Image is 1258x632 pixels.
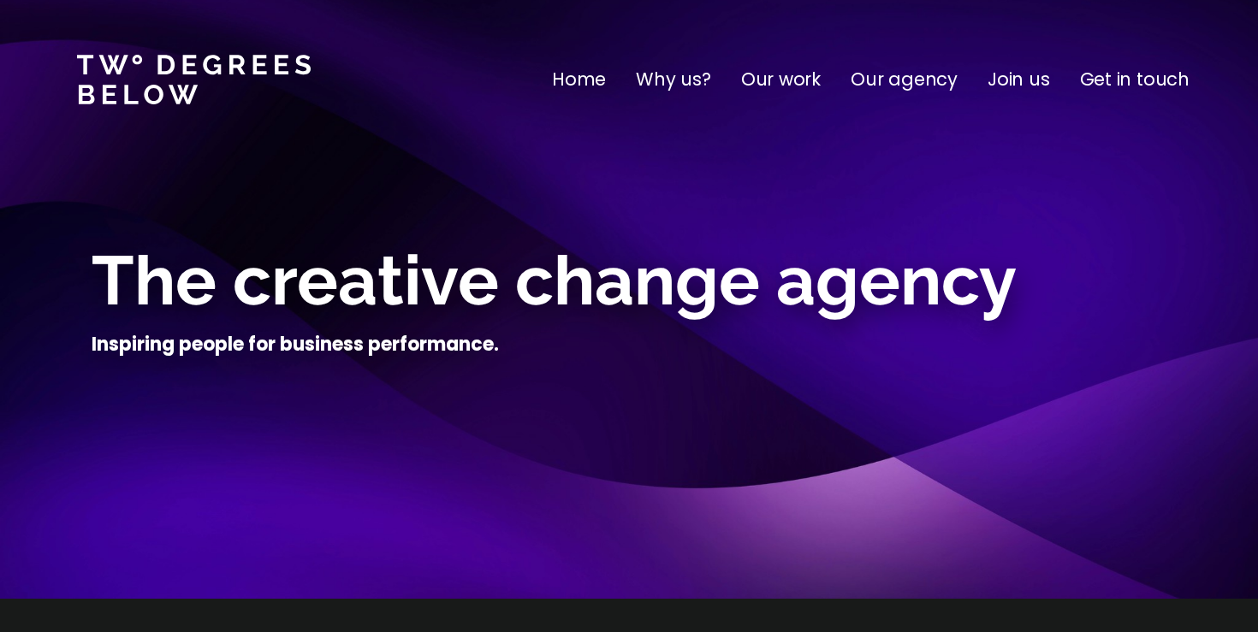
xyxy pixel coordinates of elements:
a: Home [552,66,606,93]
span: The creative change agency [92,240,1017,321]
a: Why us? [636,66,711,93]
a: Our agency [851,66,958,93]
a: Join us [988,66,1050,93]
a: Our work [741,66,821,93]
h4: Inspiring people for business performance. [92,332,499,357]
a: Get in touch [1080,66,1190,93]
